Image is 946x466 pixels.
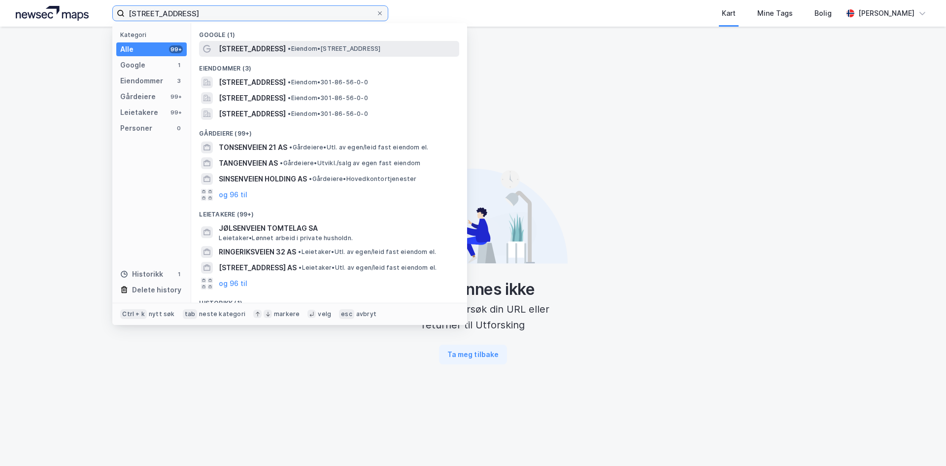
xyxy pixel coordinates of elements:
[722,7,736,19] div: Kart
[175,124,183,132] div: 0
[219,92,286,104] span: [STREET_ADDRESS]
[309,175,416,183] span: Gårdeiere • Hovedkontortjenester
[280,159,420,167] span: Gårdeiere • Utvikl./salg av egen fast eiendom
[183,309,198,319] div: tab
[169,93,183,101] div: 99+
[288,110,368,118] span: Eiendom • 301-86-56-0-0
[274,310,300,318] div: markere
[199,310,245,318] div: neste kategori
[378,301,568,333] div: Vennligst undersøk din URL eller returner til Utforsking
[120,309,147,319] div: Ctrl + k
[120,91,156,103] div: Gårdeiere
[299,264,302,271] span: •
[897,419,946,466] div: Kontrollprogram for chat
[299,264,437,272] span: Leietaker • Utl. av egen/leid fast eiendom el.
[219,278,247,289] button: og 96 til
[219,246,296,258] span: RINGERIKSVEIEN 32 AS
[219,234,353,242] span: Leietaker • Lønnet arbeid i private husholdn.
[175,61,183,69] div: 1
[288,94,368,102] span: Eiendom • 301-86-56-0-0
[897,419,946,466] iframe: Chat Widget
[120,75,163,87] div: Eiendommer
[219,222,455,234] span: JØLSENVEIEN TOMTELAG SA
[191,23,467,41] div: Google (1)
[219,76,286,88] span: [STREET_ADDRESS]
[288,45,380,53] span: Eiendom • [STREET_ADDRESS]
[132,284,181,296] div: Delete history
[219,189,247,201] button: og 96 til
[219,43,286,55] span: [STREET_ADDRESS]
[356,310,376,318] div: avbryt
[120,268,163,280] div: Historikk
[339,309,354,319] div: esc
[175,270,183,278] div: 1
[858,7,914,19] div: [PERSON_NAME]
[175,77,183,85] div: 3
[219,108,286,120] span: [STREET_ADDRESS]
[814,7,832,19] div: Bolig
[169,45,183,53] div: 99+
[149,310,175,318] div: nytt søk
[125,6,376,21] input: Søk på adresse, matrikkel, gårdeiere, leietakere eller personer
[120,43,134,55] div: Alle
[120,107,158,118] div: Leietakere
[191,122,467,140] div: Gårdeiere (99+)
[298,248,436,256] span: Leietaker • Utl. av egen/leid fast eiendom el.
[120,122,152,134] div: Personer
[191,57,467,74] div: Eiendommer (3)
[219,142,287,153] span: TONSENVEIEN 21 AS
[219,262,297,274] span: [STREET_ADDRESS] AS
[288,94,291,102] span: •
[280,159,283,167] span: •
[120,31,187,38] div: Kategori
[298,248,301,255] span: •
[16,6,89,21] img: logo.a4113a55bc3d86da70a041830d287a7e.svg
[191,291,467,309] div: Historikk (1)
[439,345,507,364] button: Ta meg tilbake
[219,157,278,169] span: TANGENVEIEN AS
[288,78,291,86] span: •
[288,45,291,52] span: •
[318,310,331,318] div: velg
[289,143,292,151] span: •
[191,203,467,220] div: Leietakere (99+)
[169,108,183,116] div: 99+
[309,175,312,182] span: •
[757,7,793,19] div: Mine Tags
[120,59,145,71] div: Google
[378,280,568,299] div: Siden finnes ikke
[288,110,291,117] span: •
[288,78,368,86] span: Eiendom • 301-86-56-0-0
[219,173,307,185] span: SINSENVEIEN HOLDING AS
[289,143,428,151] span: Gårdeiere • Utl. av egen/leid fast eiendom el.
